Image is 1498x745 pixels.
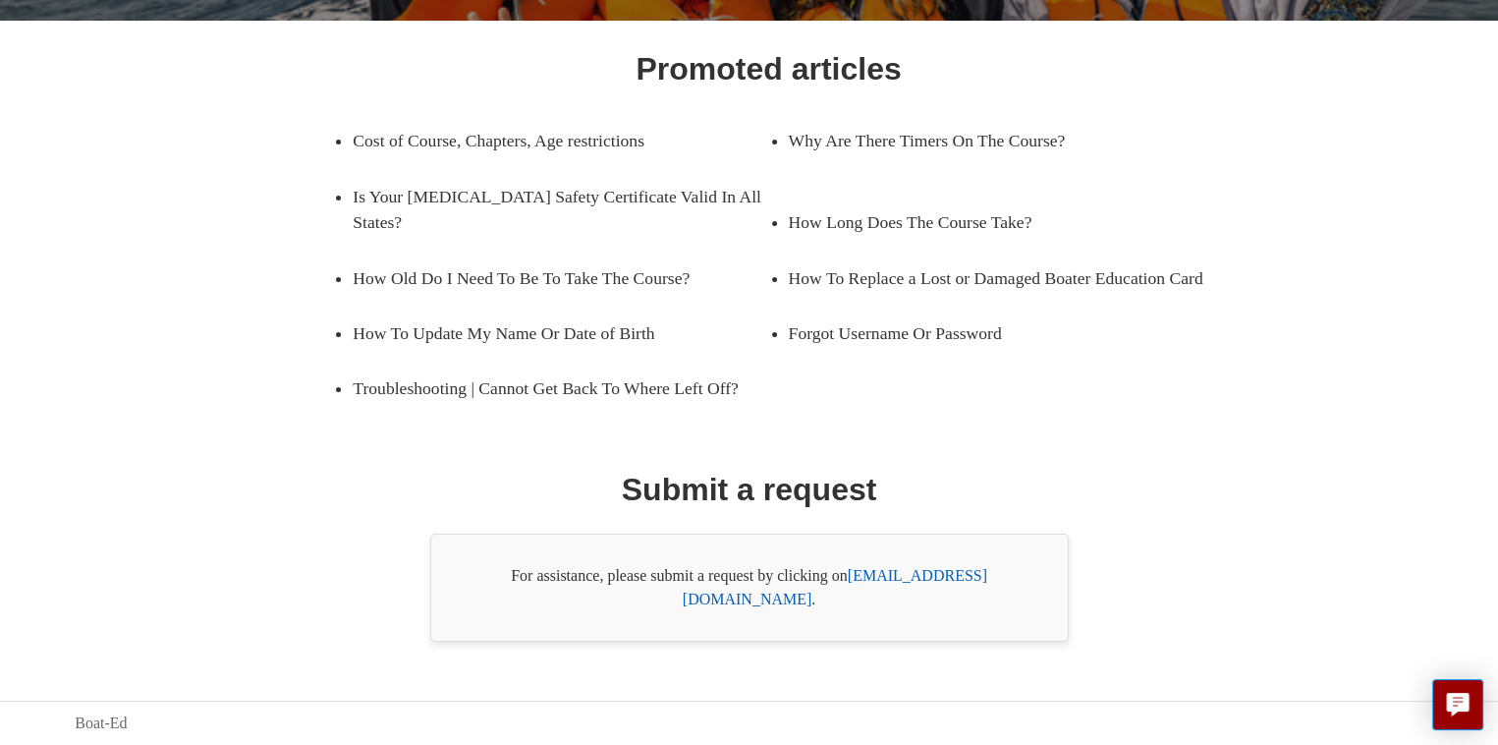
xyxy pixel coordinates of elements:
[353,169,768,251] a: Is Your [MEDICAL_DATA] Safety Certificate Valid In All States?
[353,306,739,361] a: How To Update My Name Or Date of Birth
[622,466,877,513] h1: Submit a request
[789,113,1175,168] a: Why Are There Timers On The Course?
[789,195,1175,250] a: How Long Does The Course Take?
[353,251,739,306] a: How Old Do I Need To Be To Take The Course?
[75,712,127,735] a: Boat-Ed
[789,251,1204,306] a: How To Replace a Lost or Damaged Boater Education Card
[353,361,768,416] a: Troubleshooting | Cannot Get Back To Where Left Off?
[353,113,739,168] a: Cost of Course, Chapters, Age restrictions
[1432,679,1483,730] button: Live chat
[789,306,1175,361] a: Forgot Username Or Password
[430,534,1069,642] div: For assistance, please submit a request by clicking on .
[636,45,901,92] h1: Promoted articles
